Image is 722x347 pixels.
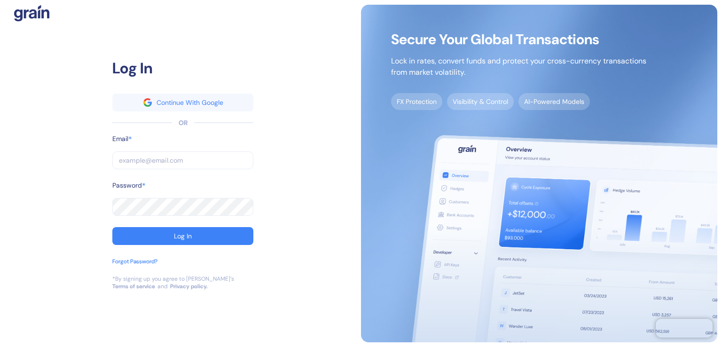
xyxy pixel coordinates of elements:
span: Secure Your Global Transactions [391,35,646,44]
button: googleContinue With Google [112,94,253,111]
a: Privacy policy. [170,283,208,290]
span: Visibility & Control [447,93,514,110]
img: logo [14,5,49,22]
iframe: Chatra live chat [656,319,713,338]
div: Forgot Password? [112,257,157,266]
div: and [157,283,168,290]
div: Log In [174,233,192,239]
span: AI-Powered Models [518,93,590,110]
span: FX Protection [391,93,442,110]
button: Log In [112,227,253,245]
label: Email [112,134,128,144]
img: google [143,98,152,107]
img: signup-main-image [361,5,717,342]
p: Lock in rates, convert funds and protect your cross-currency transactions from market volatility. [391,55,646,78]
label: Password [112,181,142,190]
div: Continue With Google [157,99,223,106]
input: example@email.com [112,151,253,169]
div: OR [179,118,188,128]
a: Terms of service [112,283,155,290]
div: *By signing up you agree to [PERSON_NAME]’s [112,275,234,283]
button: Forgot Password? [112,257,157,275]
div: Log In [112,57,253,79]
